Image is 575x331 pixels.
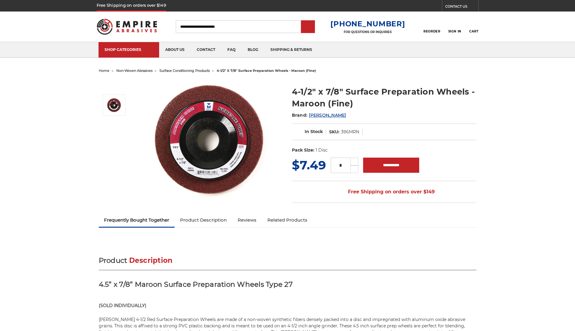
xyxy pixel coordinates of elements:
a: surface conditioning products [159,69,210,73]
span: 4-1/2" x 7/8" surface preparation wheels - maroon (fine) [217,69,316,73]
input: Submit [302,21,314,33]
dd: 396MRN [341,129,359,135]
a: [PERSON_NAME] [309,112,346,118]
strong: (SOLD INDIVIDUALLY) [99,303,146,308]
span: Free Shipping on orders over $149 [333,186,435,198]
dd: 1 Disc [316,147,328,153]
a: Cart [469,20,478,33]
span: Description [129,256,173,265]
a: non-woven abrasives [116,69,152,73]
a: home [99,69,109,73]
span: In Stock [305,129,323,134]
a: CONTACT US [445,3,478,12]
img: Maroon Surface Prep Disc [107,98,122,113]
a: [PHONE_NUMBER] [330,19,405,28]
a: Frequently Bought Together [99,213,175,227]
a: faq [221,42,242,58]
div: SHOP CATEGORIES [105,47,153,52]
a: Reviews [232,213,262,227]
span: Cart [469,29,478,33]
a: Reorder [423,20,440,33]
a: Product Description [175,213,232,227]
a: shipping & returns [264,42,318,58]
dt: SKU: [329,129,339,135]
a: Related Products [262,213,313,227]
span: Brand: [292,112,308,118]
a: contact [191,42,221,58]
p: FOR QUESTIONS OR INQUIRIES [330,30,405,34]
span: $7.49 [292,158,326,172]
img: Maroon Surface Prep Disc [151,79,272,201]
span: Sign In [448,29,461,33]
span: Product [99,256,127,265]
a: blog [242,42,264,58]
dt: Pack Size: [292,147,314,153]
span: Reorder [423,29,440,33]
strong: 4.5” x 7/8” Maroon Surface Preparation Wheels Type 27 [99,280,293,289]
a: about us [159,42,191,58]
h1: 4-1/2" x 7/8" Surface Preparation Wheels - Maroon (Fine) [292,86,476,109]
img: Empire Abrasives [97,15,157,38]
